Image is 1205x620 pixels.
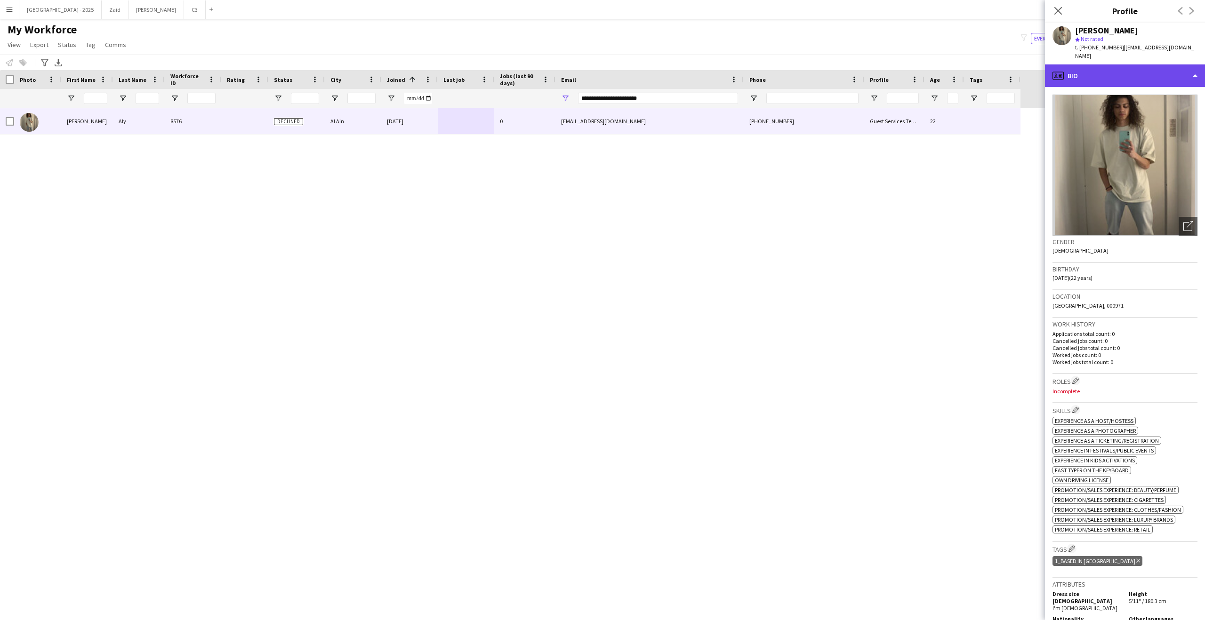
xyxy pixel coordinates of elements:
a: Export [26,39,52,51]
button: Open Filter Menu [274,94,282,103]
span: Joined [387,76,405,83]
button: Open Filter Menu [119,94,127,103]
a: Comms [101,39,130,51]
span: Status [58,40,76,49]
img: Mohammed Aly [20,113,39,132]
div: Aly [113,108,165,134]
span: Promotion/Sales Experience: Clothes/Fashion [1055,506,1181,513]
button: Open Filter Menu [970,94,978,103]
h5: Dress size [DEMOGRAPHIC_DATA] [1052,590,1121,604]
span: Rating [227,76,245,83]
h3: Tags [1052,544,1197,554]
h3: Profile [1045,5,1205,17]
span: Last Name [119,76,146,83]
h3: Birthday [1052,265,1197,273]
span: Experience as a Photographer [1055,427,1136,434]
span: View [8,40,21,49]
p: Incomplete [1052,388,1197,395]
button: Open Filter Menu [67,94,75,103]
span: t. [PHONE_NUMBER] [1075,44,1124,51]
p: Worked jobs count: 0 [1052,351,1197,358]
span: Jobs (last 90 days) [500,72,538,87]
h3: Attributes [1052,580,1197,588]
button: C3 [184,0,206,19]
span: | [EMAIL_ADDRESS][DOMAIN_NAME] [1075,44,1194,59]
span: Fast Typer on the Keyboard [1055,467,1129,474]
input: City Filter Input [347,93,376,104]
input: Status Filter Input [291,93,319,104]
span: Tag [86,40,96,49]
div: Bio [1045,64,1205,87]
input: Joined Filter Input [404,93,432,104]
span: [DEMOGRAPHIC_DATA] [1052,247,1109,254]
input: Phone Filter Input [766,93,859,104]
span: Last job [443,76,465,83]
button: Open Filter Menu [870,94,878,103]
span: 5'11" / 180.3 cm [1129,597,1166,604]
div: 22 [924,108,964,134]
div: 1_Based in [GEOGRAPHIC_DATA] [1052,556,1142,566]
app-action-btn: Advanced filters [39,57,50,68]
div: [PERSON_NAME] [1075,26,1138,35]
p: Applications total count: 0 [1052,330,1197,337]
button: [PERSON_NAME] [129,0,184,19]
span: Workforce ID [170,72,204,87]
a: View [4,39,24,51]
span: Age [930,76,940,83]
p: Worked jobs total count: 0 [1052,358,1197,366]
button: [GEOGRAPHIC_DATA] - 2025 [19,0,102,19]
h3: Gender [1052,238,1197,246]
span: Promotion/Sales Experience: Cigarettes [1055,496,1164,503]
span: My Workforce [8,23,77,37]
span: Comms [105,40,126,49]
button: Zaid [102,0,129,19]
div: [DATE] [381,108,438,134]
button: Everyone12,727 [1031,33,1081,44]
img: Crew avatar or photo [1052,95,1197,236]
input: Last Name Filter Input [136,93,159,104]
a: Status [54,39,80,51]
span: Status [274,76,292,83]
button: Open Filter Menu [930,94,939,103]
h3: Skills [1052,405,1197,415]
span: Photo [20,76,36,83]
span: Not rated [1081,35,1103,42]
input: Email Filter Input [578,93,738,104]
span: Export [30,40,48,49]
button: Open Filter Menu [561,94,570,103]
div: [EMAIL_ADDRESS][DOMAIN_NAME] [555,108,744,134]
div: [PHONE_NUMBER] [744,108,864,134]
h5: Height [1129,590,1197,597]
h3: Roles [1052,376,1197,386]
input: First Name Filter Input [84,93,107,104]
h3: Work history [1052,320,1197,328]
span: Experience in Festivals/Public Events [1055,447,1154,454]
p: Cancelled jobs count: 0 [1052,337,1197,344]
span: [GEOGRAPHIC_DATA], 000971 [1052,302,1124,309]
span: Promotion/Sales Experience: Retail [1055,526,1150,533]
div: 0 [494,108,555,134]
span: Tags [970,76,982,83]
span: Declined [274,118,303,125]
span: Profile [870,76,889,83]
button: Open Filter Menu [387,94,395,103]
span: Own Driving License [1055,477,1109,484]
button: Open Filter Menu [170,94,179,103]
input: Age Filter Input [947,93,958,104]
span: Experience as a Ticketing/Registration [1055,437,1159,444]
div: Al Ain [325,108,381,134]
p: Cancelled jobs total count: 0 [1052,344,1197,351]
a: Tag [82,39,99,51]
div: 8576 [165,108,221,134]
span: City [330,76,341,83]
span: Experience as a Host/Hostess [1055,417,1133,424]
span: Promotion/Sales Experience: Luxury Brands [1055,516,1173,523]
input: Workforce ID Filter Input [187,93,216,104]
input: Profile Filter Input [887,93,919,104]
span: Phone [749,76,766,83]
span: Promotion/Sales Experience: Beauty/Perfume [1055,486,1176,493]
app-action-btn: Export XLSX [53,57,64,68]
div: Guest Services Team [864,108,924,134]
div: Open photos pop-in [1179,217,1197,236]
input: Tags Filter Input [987,93,1015,104]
